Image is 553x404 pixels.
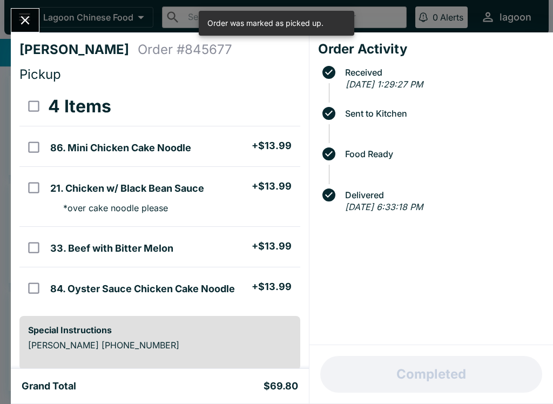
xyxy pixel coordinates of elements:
em: [DATE] 6:33:18 PM [345,201,423,212]
h4: Order # 845677 [138,42,232,58]
em: [DATE] 1:29:27 PM [346,79,423,90]
h3: 4 Items [48,96,111,117]
p: * over cake noodle please [55,203,168,213]
h5: + $13.99 [252,180,292,193]
h5: + $13.99 [252,240,292,253]
table: orders table [19,87,300,307]
h6: Special Instructions [28,325,292,335]
h5: 21. Chicken w/ Black Bean Sauce [50,182,204,195]
span: Received [340,68,544,77]
h5: 86. Mini Chicken Cake Noodle [50,142,191,154]
h4: [PERSON_NAME] [19,42,138,58]
div: Order was marked as picked up. [207,14,323,32]
span: Sent to Kitchen [340,109,544,118]
h5: Grand Total [22,380,76,393]
h5: + $13.99 [252,139,292,152]
button: Close [11,9,39,32]
h5: $69.80 [264,380,298,393]
h4: Order Activity [318,41,544,57]
h5: 84. Oyster Sauce Chicken Cake Noodle [50,282,235,295]
h5: + $13.99 [252,280,292,293]
span: Delivered [340,190,544,200]
p: [PERSON_NAME] [PHONE_NUMBER] [28,340,292,351]
span: Pickup [19,66,61,82]
span: Food Ready [340,149,544,159]
h5: 33. Beef with Bitter Melon [50,242,173,255]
